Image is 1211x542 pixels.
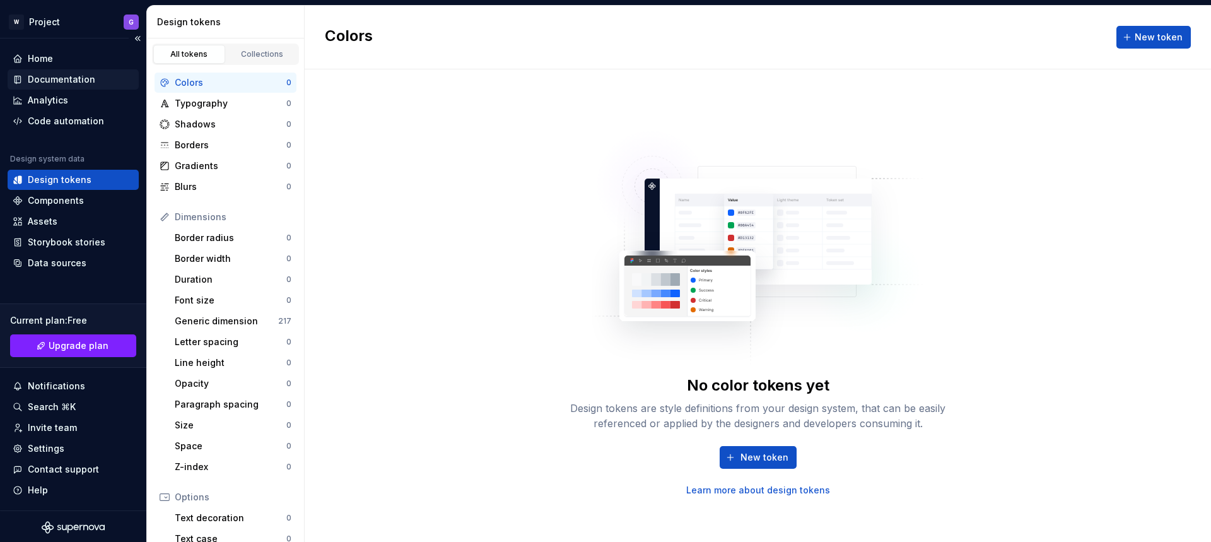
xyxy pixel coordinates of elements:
div: Duration [175,273,286,286]
div: Notifications [28,380,85,392]
div: 0 [286,337,291,347]
div: Space [175,440,286,452]
a: Blurs0 [155,177,296,197]
div: Code automation [28,115,104,127]
div: Shadows [175,118,286,131]
div: Font size [175,294,286,307]
div: Letter spacing [175,336,286,348]
div: Blurs [175,180,286,193]
a: Documentation [8,69,139,90]
a: Design tokens [8,170,139,190]
a: Colors0 [155,73,296,93]
a: Z-index0 [170,457,296,477]
a: Typography0 [155,93,296,114]
button: Search ⌘K [8,397,139,417]
div: G [129,17,134,27]
div: 0 [286,513,291,523]
div: Gradients [175,160,286,172]
div: Design tokens [28,174,91,186]
a: Text decoration0 [170,508,296,528]
div: Assets [28,215,57,228]
a: Paragraph spacing0 [170,394,296,415]
a: Border radius0 [170,228,296,248]
div: Paragraph spacing [175,398,286,411]
a: Duration0 [170,269,296,290]
div: Line height [175,356,286,369]
div: 217 [278,316,291,326]
div: Design tokens are style definitions from your design system, that can be easily referenced or app... [556,401,960,431]
a: Line height0 [170,353,296,373]
div: Z-index [175,461,286,473]
div: Contact support [28,463,99,476]
div: All tokens [158,49,221,59]
a: Font size0 [170,290,296,310]
div: Invite team [28,421,77,434]
div: 0 [286,254,291,264]
div: Home [28,52,53,65]
a: Learn more about design tokens [686,484,830,497]
div: Analytics [28,94,68,107]
span: Upgrade plan [49,339,108,352]
div: 0 [286,358,291,368]
div: Collections [231,49,294,59]
a: Home [8,49,139,69]
div: Generic dimension [175,315,278,327]
button: New token [1116,26,1191,49]
div: Size [175,419,286,432]
div: 0 [286,119,291,129]
a: Size0 [170,415,296,435]
div: 0 [286,78,291,88]
div: Search ⌘K [28,401,76,413]
a: Upgrade plan [10,334,136,357]
div: Project [29,16,60,28]
h2: Colors [325,26,373,49]
div: 0 [286,140,291,150]
div: Typography [175,97,286,110]
a: Generic dimension217 [170,311,296,331]
a: Space0 [170,436,296,456]
div: 0 [286,161,291,171]
div: Data sources [28,257,86,269]
button: New token [720,446,797,469]
a: Analytics [8,90,139,110]
div: Help [28,484,48,497]
div: Design tokens [157,16,299,28]
div: Components [28,194,84,207]
div: 0 [286,462,291,472]
div: Options [175,491,291,504]
div: 0 [286,441,291,451]
div: Documentation [28,73,95,86]
div: Text decoration [175,512,286,524]
div: No color tokens yet [687,375,829,396]
a: Settings [8,439,139,459]
span: New token [740,451,788,464]
button: Help [8,480,139,500]
div: Border width [175,252,286,265]
span: New token [1135,31,1183,44]
a: Storybook stories [8,232,139,252]
a: Opacity0 [170,374,296,394]
div: 0 [286,295,291,305]
div: Dimensions [175,211,291,223]
div: Storybook stories [28,236,105,249]
div: Border radius [175,232,286,244]
a: Gradients0 [155,156,296,176]
div: Opacity [175,377,286,390]
a: Assets [8,211,139,232]
button: Notifications [8,376,139,396]
a: Letter spacing0 [170,332,296,352]
button: WProjectG [3,8,144,35]
div: Settings [28,442,64,455]
div: 0 [286,274,291,285]
div: 0 [286,182,291,192]
div: 0 [286,379,291,389]
a: Code automation [8,111,139,131]
button: Contact support [8,459,139,480]
div: W [9,15,24,30]
div: Design system data [10,154,85,164]
a: Border width0 [170,249,296,269]
div: 0 [286,399,291,409]
a: Borders0 [155,135,296,155]
svg: Supernova Logo [42,521,105,534]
